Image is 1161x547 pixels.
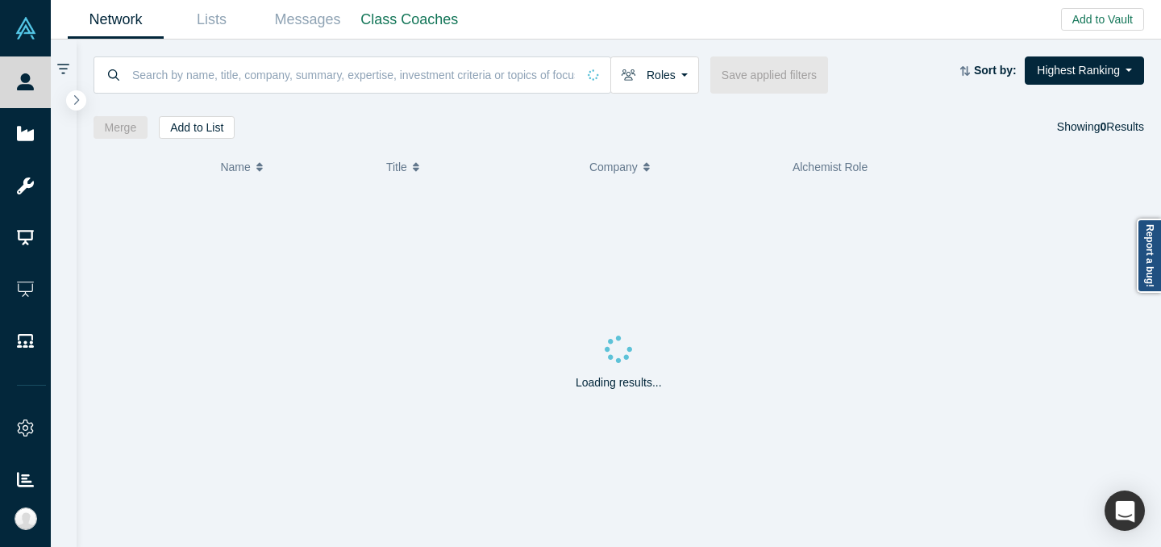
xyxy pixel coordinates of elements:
span: Company [589,150,638,184]
button: Save applied filters [710,56,828,94]
button: Highest Ranking [1025,56,1144,85]
button: Add to Vault [1061,8,1144,31]
span: Results [1101,120,1144,133]
strong: 0 [1101,120,1107,133]
p: Loading results... [576,374,662,391]
img: Ally Hoang's Account [15,507,37,530]
button: Roles [610,56,699,94]
button: Company [589,150,776,184]
button: Merge [94,116,148,139]
span: Alchemist Role [793,161,868,173]
a: Lists [164,1,260,39]
button: Name [220,150,369,184]
span: Name [220,150,250,184]
div: Showing [1057,116,1144,139]
a: Messages [260,1,356,39]
a: Network [68,1,164,39]
a: Class Coaches [356,1,464,39]
img: Alchemist Vault Logo [15,17,37,40]
span: Title [386,150,407,184]
strong: Sort by: [974,64,1017,77]
button: Title [386,150,572,184]
a: Report a bug! [1137,219,1161,293]
button: Add to List [159,116,235,139]
input: Search by name, title, company, summary, expertise, investment criteria or topics of focus [131,56,576,94]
